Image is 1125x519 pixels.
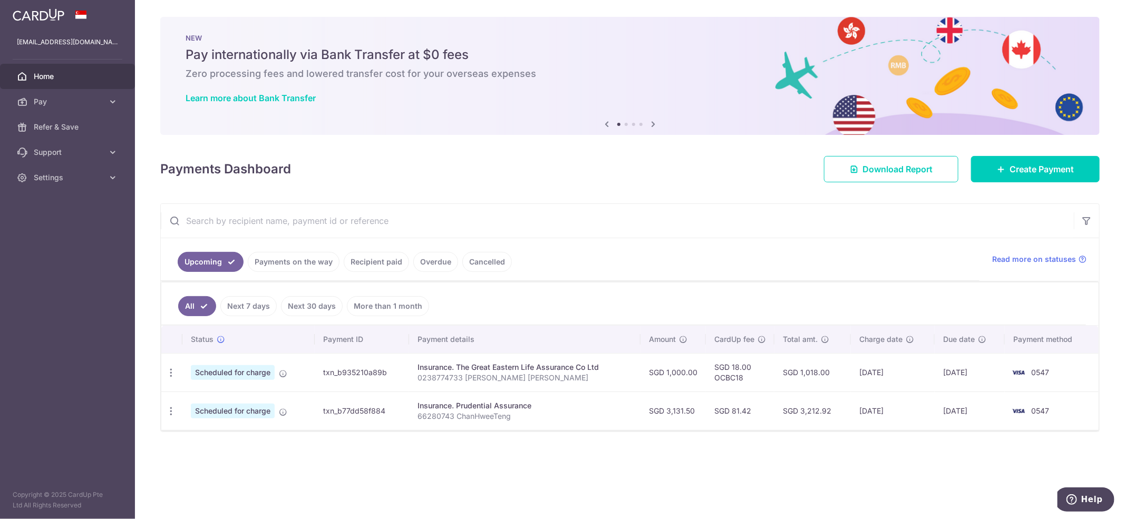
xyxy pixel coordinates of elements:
td: [DATE] [935,353,1005,391]
span: Support [34,147,103,158]
span: Pay [34,96,103,107]
img: Bank Card [1008,366,1029,379]
span: Read more on statuses [992,254,1076,265]
td: SGD 3,212.92 [774,391,851,430]
a: Download Report [824,156,958,182]
span: Create Payment [1010,163,1074,175]
td: SGD 18.00 OCBC18 [706,353,774,391]
span: Scheduled for charge [191,404,275,418]
div: Insurance. The Great Eastern Life Assurance Co Ltd [418,362,632,373]
a: All [178,296,216,316]
span: Settings [34,172,103,183]
p: NEW [186,34,1074,42]
input: Search by recipient name, payment id or reference [161,204,1074,238]
img: Bank Card [1008,405,1029,417]
iframe: Opens a widget where you can find more information [1058,487,1114,514]
td: SGD 81.42 [706,391,774,430]
h5: Pay internationally via Bank Transfer at $0 fees [186,46,1074,63]
span: Status [191,334,214,345]
span: CardUp fee [714,334,754,345]
td: SGD 1,018.00 [774,353,851,391]
a: More than 1 month [347,296,429,316]
img: Bank transfer banner [160,17,1100,135]
th: Payment details [409,326,641,353]
div: Insurance. Prudential Assurance [418,400,632,411]
a: Create Payment [971,156,1100,182]
span: Charge date [859,334,903,345]
td: [DATE] [851,353,935,391]
span: Refer & Save [34,122,103,132]
span: Download Report [862,163,933,175]
td: [DATE] [935,391,1005,430]
td: txn_b935210a89b [315,353,409,391]
a: Overdue [413,252,458,272]
a: Next 7 days [220,296,277,316]
span: 0547 [1031,406,1049,415]
span: Due date [943,334,975,345]
a: Recipient paid [344,252,409,272]
a: Learn more about Bank Transfer [186,93,316,103]
th: Payment method [1005,326,1099,353]
h4: Payments Dashboard [160,160,291,179]
a: Cancelled [462,252,512,272]
td: [DATE] [851,391,935,430]
span: Amount [649,334,676,345]
span: 0547 [1031,368,1049,377]
td: SGD 3,131.50 [641,391,706,430]
td: txn_b77dd58f884 [315,391,409,430]
img: CardUp [13,8,64,21]
span: Home [34,71,103,82]
p: [EMAIL_ADDRESS][DOMAIN_NAME] [17,37,118,47]
a: Next 30 days [281,296,343,316]
p: 0238774733 [PERSON_NAME] [PERSON_NAME] [418,373,632,383]
h6: Zero processing fees and lowered transfer cost for your overseas expenses [186,67,1074,80]
td: SGD 1,000.00 [641,353,706,391]
a: Upcoming [178,252,244,272]
span: Scheduled for charge [191,365,275,380]
th: Payment ID [315,326,409,353]
span: Total amt. [783,334,818,345]
a: Read more on statuses [992,254,1087,265]
a: Payments on the way [248,252,340,272]
p: 66280743 ChanHweeTeng [418,411,632,422]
